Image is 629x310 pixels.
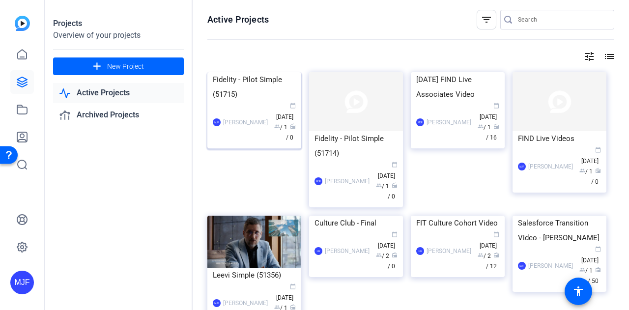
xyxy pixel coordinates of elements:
[528,162,573,171] div: [PERSON_NAME]
[478,253,491,259] span: / 2
[314,247,322,255] div: LW
[290,304,296,310] span: radio
[416,216,499,230] div: FIT Culture Cohort Video
[213,118,221,126] div: MJF
[378,232,398,249] span: [DATE]
[595,147,601,153] span: calendar_today
[595,267,601,273] span: radio
[579,267,585,273] span: group
[223,117,268,127] div: [PERSON_NAME]
[579,168,593,175] span: / 1
[274,124,287,131] span: / 1
[480,232,499,249] span: [DATE]
[572,285,584,297] mat-icon: accessibility
[286,124,296,141] span: / 0
[493,123,499,129] span: radio
[518,131,601,146] div: FIND Live Videos
[518,14,606,26] input: Search
[53,57,184,75] button: New Project
[518,262,526,270] div: MJF
[91,60,103,73] mat-icon: add
[416,247,424,255] div: LW
[213,299,221,307] div: MJF
[53,29,184,41] div: Overview of your projects
[528,261,573,271] div: [PERSON_NAME]
[314,216,398,230] div: Culture Club - Final
[595,168,601,173] span: radio
[274,304,280,310] span: group
[10,271,34,294] div: MJF
[388,183,398,200] span: / 0
[325,176,370,186] div: [PERSON_NAME]
[493,231,499,237] span: calendar_today
[591,168,601,185] span: / 0
[376,253,389,259] span: / 2
[579,267,593,274] span: / 1
[392,182,398,188] span: radio
[290,103,296,109] span: calendar_today
[595,246,601,252] span: calendar_today
[392,252,398,258] span: radio
[392,162,398,168] span: calendar_today
[579,168,585,173] span: group
[416,118,424,126] div: MJF
[478,124,491,131] span: / 1
[213,268,296,282] div: Leevi Simple (51356)
[376,252,382,258] span: group
[213,72,296,102] div: Fidelity - Pilot Simple (51715)
[583,51,595,62] mat-icon: tune
[376,183,389,190] span: / 1
[388,253,398,270] span: / 0
[478,252,484,258] span: group
[481,14,492,26] mat-icon: filter_list
[274,123,280,129] span: group
[427,246,471,256] div: [PERSON_NAME]
[416,72,499,102] div: [DATE] FIND Live Associates Video
[486,253,499,270] span: / 12
[581,247,601,264] span: [DATE]
[493,103,499,109] span: calendar_today
[478,123,484,129] span: group
[493,252,499,258] span: radio
[325,246,370,256] div: [PERSON_NAME]
[15,16,30,31] img: blue-gradient.svg
[223,298,268,308] div: [PERSON_NAME]
[53,83,184,103] a: Active Projects
[107,61,144,72] span: New Project
[518,163,526,170] div: MJF
[314,177,322,185] div: MJF
[53,18,184,29] div: Projects
[314,131,398,161] div: Fidelity - Pilot Simple (51714)
[392,231,398,237] span: calendar_today
[290,123,296,129] span: radio
[376,182,382,188] span: group
[602,51,614,62] mat-icon: list
[290,283,296,289] span: calendar_today
[427,117,471,127] div: [PERSON_NAME]
[588,267,601,284] span: / 50
[207,14,269,26] h1: Active Projects
[518,216,601,245] div: Salesforce Transition Video - [PERSON_NAME]
[53,105,184,125] a: Archived Projects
